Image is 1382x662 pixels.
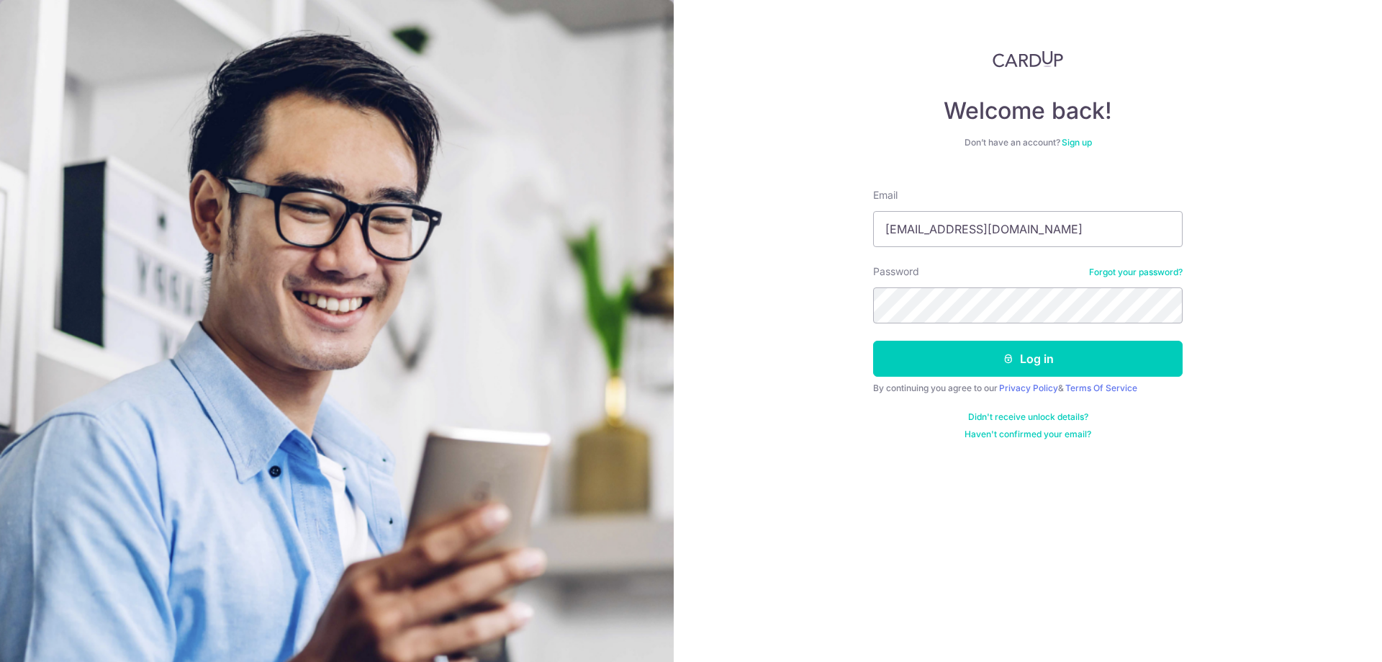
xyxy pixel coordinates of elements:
input: Enter your Email [873,211,1183,247]
a: Sign up [1062,137,1092,148]
img: CardUp Logo [993,50,1063,68]
a: Privacy Policy [999,383,1058,393]
div: By continuing you agree to our & [873,383,1183,394]
label: Email [873,188,898,202]
button: Log in [873,341,1183,377]
a: Haven't confirmed your email? [965,429,1091,440]
label: Password [873,264,919,279]
h4: Welcome back! [873,97,1183,125]
div: Don’t have an account? [873,137,1183,148]
a: Forgot your password? [1089,267,1183,278]
a: Didn't receive unlock details? [968,411,1088,423]
a: Terms Of Service [1065,383,1137,393]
